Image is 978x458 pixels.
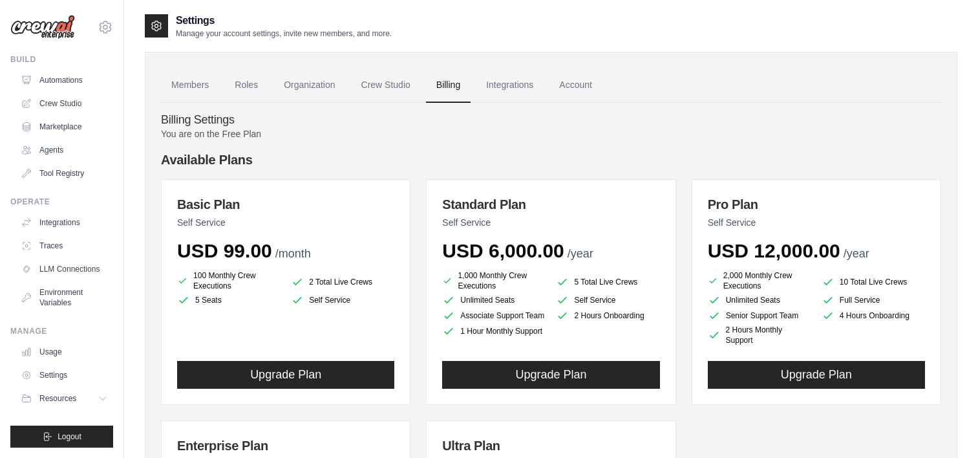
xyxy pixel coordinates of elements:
[161,113,941,127] h4: Billing Settings
[10,54,113,65] div: Build
[176,13,392,28] h2: Settings
[10,426,113,448] button: Logout
[291,294,394,307] li: Self Service
[10,197,113,207] div: Operate
[556,273,659,291] li: 5 Total Live Crews
[568,247,593,260] span: /year
[16,365,113,386] a: Settings
[556,309,659,322] li: 2 Hours Onboarding
[442,240,564,261] span: USD 6,000.00
[177,195,394,213] h3: Basic Plan
[16,140,113,160] a: Agents
[822,294,925,307] li: Full Service
[16,342,113,362] a: Usage
[16,235,113,256] a: Traces
[177,270,281,291] li: 100 Monthly Crew Executions
[442,270,546,291] li: 1,000 Monthly Crew Executions
[16,163,113,184] a: Tool Registry
[224,68,268,103] a: Roles
[16,116,113,137] a: Marketplace
[58,431,81,442] span: Logout
[39,393,76,404] span: Resources
[708,325,811,345] li: 2 Hours Monthly Support
[351,68,421,103] a: Crew Studio
[844,247,869,260] span: /year
[708,294,811,307] li: Unlimited Seats
[275,247,311,260] span: /month
[161,151,941,169] h4: Available Plans
[708,195,925,213] h3: Pro Plan
[177,361,394,389] button: Upgrade Plan
[176,28,392,39] p: Manage your account settings, invite new members, and more.
[556,294,659,307] li: Self Service
[16,212,113,233] a: Integrations
[442,361,659,389] button: Upgrade Plan
[10,326,113,336] div: Manage
[16,93,113,114] a: Crew Studio
[708,216,925,229] p: Self Service
[16,282,113,313] a: Environment Variables
[476,68,544,103] a: Integrations
[708,270,811,291] li: 2,000 Monthly Crew Executions
[442,309,546,322] li: Associate Support Team
[10,15,75,39] img: Logo
[426,68,471,103] a: Billing
[442,294,546,307] li: Unlimited Seats
[442,216,659,229] p: Self Service
[442,195,659,213] h3: Standard Plan
[16,259,113,279] a: LLM Connections
[16,388,113,409] button: Resources
[161,127,941,140] p: You are on the Free Plan
[442,325,546,338] li: 1 Hour Monthly Support
[16,70,113,91] a: Automations
[442,437,659,455] h3: Ultra Plan
[822,273,925,291] li: 10 Total Live Crews
[177,240,272,261] span: USD 99.00
[549,68,602,103] a: Account
[291,273,394,291] li: 2 Total Live Crews
[708,309,811,322] li: Senior Support Team
[161,68,219,103] a: Members
[177,294,281,307] li: 5 Seats
[822,309,925,322] li: 4 Hours Onboarding
[708,361,925,389] button: Upgrade Plan
[273,68,345,103] a: Organization
[177,437,394,455] h3: Enterprise Plan
[177,216,394,229] p: Self Service
[708,240,840,261] span: USD 12,000.00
